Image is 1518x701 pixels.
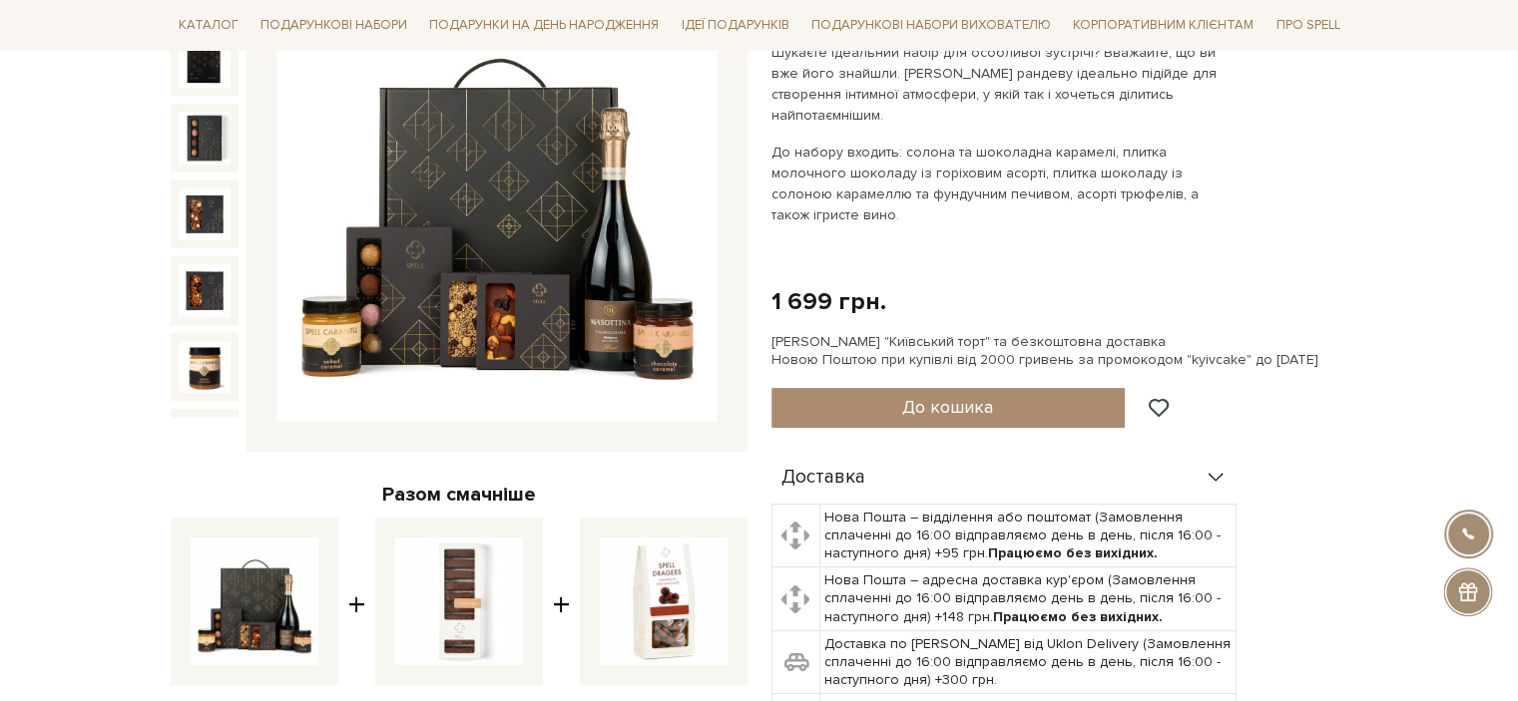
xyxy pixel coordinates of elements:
td: Нова Пошта – адресна доставка кур'єром (Замовлення сплаченні до 16:00 відправляємо день в день, п... [819,567,1236,631]
span: Доставка [781,469,865,487]
img: Драже мигдаль в молочному шоколаді з вафельною крихтою [600,537,728,665]
a: Ідеї подарунків [673,10,796,41]
a: Про Spell [1267,10,1347,41]
a: Подарункові набори вихователю [803,8,1059,42]
img: Подарунок Солодке рандеву [179,112,231,164]
img: Подарунок Солодке рандеву [179,188,231,240]
button: До кошика [771,388,1126,428]
b: Працюємо без вихідних. [988,544,1158,561]
td: Доставка по [PERSON_NAME] від Uklon Delivery (Замовлення сплаченні до 16:00 відправляємо день в д... [819,630,1236,694]
a: Подарункові набори [253,10,415,41]
p: Шукаєте ідеальний набір для особливої зустрічі? Вважайте, що ви вже його знайшли. [PERSON_NAME] р... [771,42,1240,126]
a: Подарунки на День народження [421,10,667,41]
div: [PERSON_NAME] "Київський торт" та безкоштовна доставка Новою Поштою при купівлі від 2000 гривень ... [771,333,1348,369]
div: Разом смачніше [171,482,748,508]
a: Каталог [171,10,247,41]
a: Корпоративним клієнтам [1065,8,1262,42]
span: До кошика [902,396,993,418]
p: До набору входить: солона та шоколадна карамелі, плитка молочного шоколаду із горіховим асорті, п... [771,142,1240,225]
img: Подарунок Солодке рандеву [179,417,231,469]
td: Нова Пошта – відділення або поштомат (Замовлення сплаченні до 16:00 відправляємо день в день, піс... [819,504,1236,567]
img: Подарунок Солодке рандеву [191,537,318,665]
img: Подарунок Солодке рандеву [179,341,231,393]
b: Працюємо без вихідних. [993,608,1163,625]
div: 1 699 грн. [771,286,886,317]
img: Набір цукерок з солоною карамеллю [395,537,523,665]
img: Подарунок Солодке рандеву [179,36,231,88]
img: Подарунок Солодке рандеву [179,264,231,316]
